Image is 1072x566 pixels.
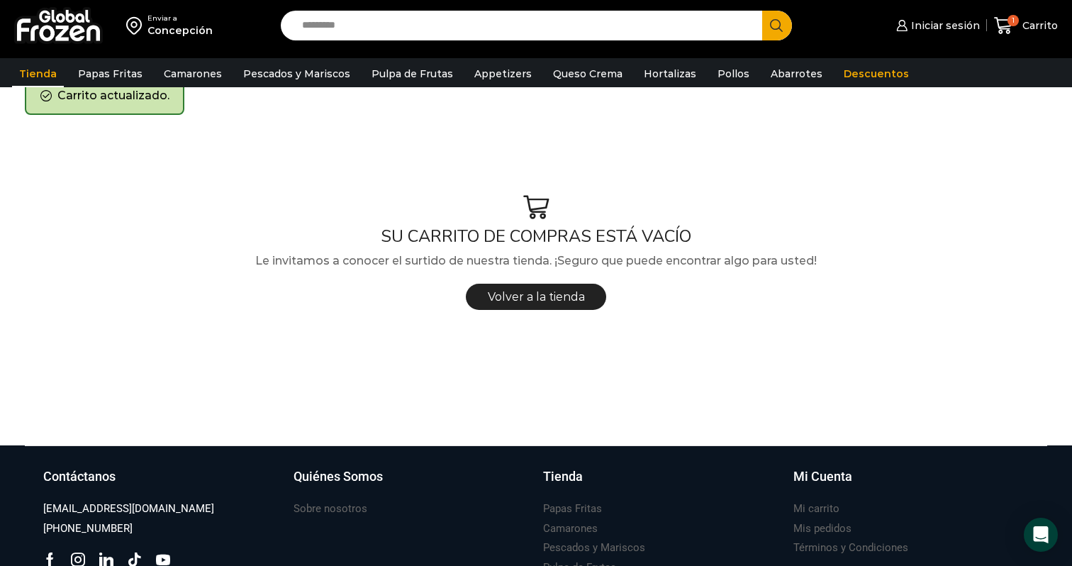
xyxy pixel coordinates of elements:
[764,60,830,87] a: Abarrotes
[543,499,602,518] a: Papas Fritas
[994,9,1058,43] a: 1 Carrito
[43,467,116,486] h3: Contáctanos
[793,501,839,516] h3: Mi carrito
[793,540,908,555] h3: Términos y Condiciones
[793,467,852,486] h3: Mi Cuenta
[637,60,703,87] a: Hortalizas
[294,467,383,486] h3: Quiénes Somos
[710,60,756,87] a: Pollos
[543,521,598,536] h3: Camarones
[793,521,852,536] h3: Mis pedidos
[762,11,792,40] button: Search button
[543,501,602,516] h3: Papas Fritas
[543,467,779,500] a: Tienda
[1007,15,1019,26] span: 1
[71,60,150,87] a: Papas Fritas
[43,521,133,536] h3: [PHONE_NUMBER]
[793,499,839,518] a: Mi carrito
[543,519,598,538] a: Camarones
[543,540,645,555] h3: Pescados y Mariscos
[1019,18,1058,33] span: Carrito
[488,290,585,304] span: Volver a la tienda
[546,60,630,87] a: Queso Crema
[25,78,184,115] div: Carrito actualizado.
[294,467,530,500] a: Quiénes Somos
[364,60,460,87] a: Pulpa de Frutas
[43,499,214,518] a: [EMAIL_ADDRESS][DOMAIN_NAME]
[908,18,980,33] span: Iniciar sesión
[837,60,916,87] a: Descuentos
[793,519,852,538] a: Mis pedidos
[893,11,979,40] a: Iniciar sesión
[147,23,213,38] div: Concepción
[126,13,147,38] img: address-field-icon.svg
[25,226,1047,247] h1: SU CARRITO DE COMPRAS ESTÁ VACÍO
[793,538,908,557] a: Términos y Condiciones
[294,501,367,516] h3: Sobre nosotros
[12,60,64,87] a: Tienda
[467,60,539,87] a: Appetizers
[157,60,229,87] a: Camarones
[25,252,1047,270] p: Le invitamos a conocer el surtido de nuestra tienda. ¡Seguro que puede encontrar algo para usted!
[147,13,213,23] div: Enviar a
[543,538,645,557] a: Pescados y Mariscos
[1024,518,1058,552] div: Open Intercom Messenger
[466,284,607,310] a: Volver a la tienda
[236,60,357,87] a: Pescados y Mariscos
[43,467,279,500] a: Contáctanos
[43,501,214,516] h3: [EMAIL_ADDRESS][DOMAIN_NAME]
[43,519,133,538] a: [PHONE_NUMBER]
[294,499,367,518] a: Sobre nosotros
[543,467,583,486] h3: Tienda
[793,467,1029,500] a: Mi Cuenta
